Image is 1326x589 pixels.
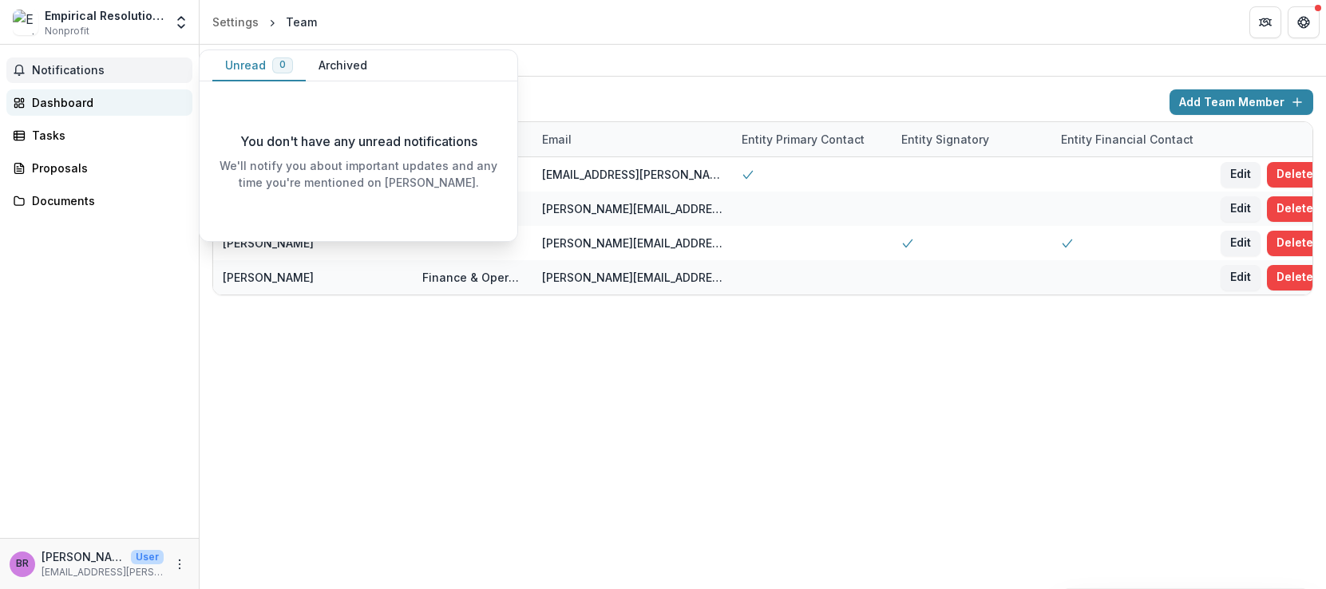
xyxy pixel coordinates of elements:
[42,565,164,579] p: [EMAIL_ADDRESS][PERSON_NAME][DOMAIN_NAME]
[306,50,380,81] button: Archived
[1051,122,1211,156] div: Entity Financial Contact
[32,160,180,176] div: Proposals
[1267,265,1323,291] button: Delete
[32,64,186,77] span: Notifications
[32,127,180,144] div: Tasks
[131,550,164,564] p: User
[42,548,125,565] p: [PERSON_NAME]
[223,235,314,251] div: [PERSON_NAME]
[1288,6,1320,38] button: Get Help
[6,155,192,181] a: Proposals
[206,10,265,34] a: Settings
[223,269,314,286] div: [PERSON_NAME]
[892,122,1051,156] div: Entity Signatory
[422,269,523,286] div: Finance & Operations Manager
[32,94,180,111] div: Dashboard
[32,192,180,209] div: Documents
[1221,162,1261,188] button: Edit
[6,89,192,116] a: Dashboard
[1267,196,1323,222] button: Delete
[542,269,722,286] div: [PERSON_NAME][EMAIL_ADDRESS][DOMAIN_NAME]
[542,200,722,217] div: [PERSON_NAME][EMAIL_ADDRESS][PERSON_NAME][DOMAIN_NAME]
[1221,265,1261,291] button: Edit
[212,14,259,30] div: Settings
[170,6,192,38] button: Open entity switcher
[1267,162,1323,188] button: Delete
[279,59,286,70] span: 0
[1221,196,1261,222] button: Edit
[532,122,732,156] div: Email
[327,45,422,76] a: Authentication
[276,45,320,76] a: Team
[542,235,722,251] div: [PERSON_NAME][EMAIL_ADDRESS][DOMAIN_NAME]
[732,122,892,156] div: Entity Primary Contact
[286,14,317,30] div: Team
[6,122,192,148] a: Tasks
[212,48,270,71] div: General
[1267,231,1323,256] button: Delete
[6,57,192,83] button: Notifications
[732,131,874,148] div: Entity Primary Contact
[327,48,422,71] div: Authentication
[212,45,270,76] a: General
[1170,89,1313,115] button: Add Team Member
[1051,131,1203,148] div: Entity Financial Contact
[1249,6,1281,38] button: Partners
[45,7,164,24] div: Empirical Resolution, Inc.
[240,132,477,151] p: You don't have any unread notifications
[532,131,581,148] div: Email
[212,157,505,191] p: We'll notify you about important updates and any time you're mentioned on [PERSON_NAME].
[542,166,722,183] div: [EMAIL_ADDRESS][PERSON_NAME][DOMAIN_NAME]
[13,10,38,35] img: Empirical Resolution, Inc.
[212,50,306,81] button: Unread
[16,559,29,569] div: Bebe Ryan
[206,10,323,34] nav: breadcrumb
[892,131,999,148] div: Entity Signatory
[1221,231,1261,256] button: Edit
[276,48,320,71] div: Team
[170,555,189,574] button: More
[45,24,89,38] span: Nonprofit
[6,188,192,214] a: Documents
